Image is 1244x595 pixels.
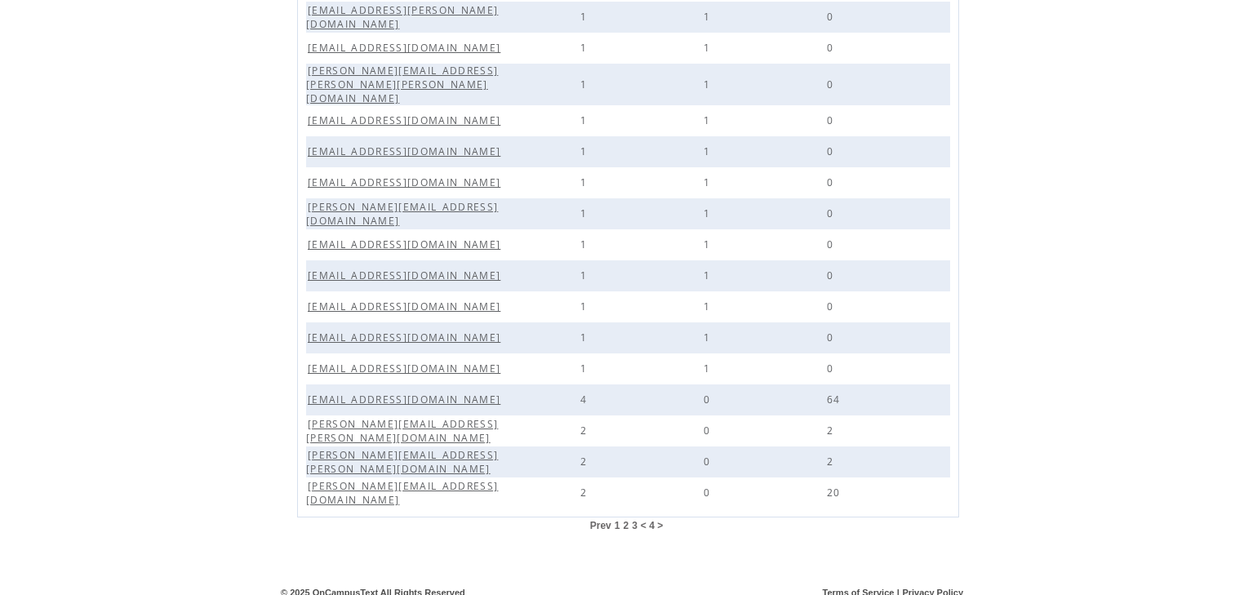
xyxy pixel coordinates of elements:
span: 0 [827,144,837,158]
span: < 4 > [641,520,663,531]
span: 1 [580,206,591,220]
span: 0 [827,238,837,251]
span: 1 [580,331,591,344]
span: 1 [704,41,714,55]
span: 1 [704,175,714,189]
span: 1 [704,206,714,220]
span: 1 [704,269,714,282]
span: [EMAIL_ADDRESS][DOMAIN_NAME] [308,331,504,344]
span: 0 [704,393,714,406]
span: [EMAIL_ADDRESS][DOMAIN_NAME] [308,113,504,127]
a: [PERSON_NAME][EMAIL_ADDRESS][DOMAIN_NAME] [306,200,498,225]
a: 3 [632,520,638,531]
span: 1 [704,10,714,24]
span: 0 [827,331,837,344]
span: 0 [827,300,837,313]
span: 0 [827,41,837,55]
span: [EMAIL_ADDRESS][DOMAIN_NAME] [308,393,504,406]
a: [EMAIL_ADDRESS][DOMAIN_NAME] [306,238,506,250]
span: 1 [580,10,591,24]
span: 2 [827,455,837,468]
a: [EMAIL_ADDRESS][DOMAIN_NAME] [306,176,506,188]
span: 0 [827,113,837,127]
span: 1 [580,362,591,375]
span: [EMAIL_ADDRESS][DOMAIN_NAME] [308,238,504,251]
a: [EMAIL_ADDRESS][DOMAIN_NAME] [306,145,506,157]
a: [EMAIL_ADDRESS][DOMAIN_NAME] [306,331,506,343]
span: [EMAIL_ADDRESS][DOMAIN_NAME] [308,41,504,55]
span: [EMAIL_ADDRESS][DOMAIN_NAME] [308,300,504,313]
span: [PERSON_NAME][EMAIL_ADDRESS][PERSON_NAME][DOMAIN_NAME] [306,448,498,476]
span: 2 [580,455,591,468]
a: [EMAIL_ADDRESS][DOMAIN_NAME] [306,393,506,405]
span: [EMAIL_ADDRESS][DOMAIN_NAME] [308,362,504,375]
span: [PERSON_NAME][EMAIL_ADDRESS][PERSON_NAME][DOMAIN_NAME] [306,417,498,445]
span: 1 [580,144,591,158]
span: 1 [580,78,591,91]
span: [PERSON_NAME][EMAIL_ADDRESS][PERSON_NAME][PERSON_NAME][DOMAIN_NAME] [306,64,498,105]
span: 0 [827,78,837,91]
a: [EMAIL_ADDRESS][DOMAIN_NAME] [306,300,506,312]
a: 2 [623,520,629,531]
span: 20 [827,486,845,500]
span: 2 [580,424,591,437]
span: 1 [580,175,591,189]
span: 0 [827,269,837,282]
span: 1 [580,269,591,282]
span: [EMAIL_ADDRESS][DOMAIN_NAME] [308,144,504,158]
span: 1 [580,300,591,313]
a: [PERSON_NAME][EMAIL_ADDRESS][PERSON_NAME][DOMAIN_NAME] [306,417,498,442]
span: 0 [827,362,837,375]
span: 0 [827,206,837,220]
span: 0 [704,486,714,500]
span: 64 [827,393,845,406]
span: 1 [580,238,591,251]
span: 1 [580,113,591,127]
span: [PERSON_NAME][EMAIL_ADDRESS][DOMAIN_NAME] [306,200,498,228]
span: 1 [704,362,714,375]
span: [PERSON_NAME][EMAIL_ADDRESS][DOMAIN_NAME] [306,479,498,507]
span: 0 [827,175,837,189]
span: 0 [704,455,714,468]
a: [PERSON_NAME][EMAIL_ADDRESS][DOMAIN_NAME] [306,479,498,504]
span: [EMAIL_ADDRESS][PERSON_NAME][DOMAIN_NAME] [306,3,498,31]
a: [EMAIL_ADDRESS][DOMAIN_NAME] [306,42,506,53]
span: 2 [827,424,837,437]
span: 1 [704,78,714,91]
a: [EMAIL_ADDRESS][PERSON_NAME][DOMAIN_NAME] [306,3,498,29]
a: [PERSON_NAME][EMAIL_ADDRESS][PERSON_NAME][PERSON_NAME][DOMAIN_NAME] [306,64,498,103]
span: 1 [704,300,714,313]
a: [EMAIL_ADDRESS][DOMAIN_NAME] [306,114,506,126]
span: 0 [704,424,714,437]
a: [EMAIL_ADDRESS][DOMAIN_NAME] [306,269,506,281]
a: 1 [615,520,620,531]
a: [EMAIL_ADDRESS][DOMAIN_NAME] [306,362,506,374]
span: 1 [704,113,714,127]
span: [EMAIL_ADDRESS][DOMAIN_NAME] [308,175,504,189]
span: 1 [580,41,591,55]
span: 1 [704,238,714,251]
span: 4 [580,393,591,406]
a: Prev [590,520,611,531]
span: 1 [704,331,714,344]
span: 2 [580,486,591,500]
span: 0 [827,10,837,24]
span: [EMAIL_ADDRESS][DOMAIN_NAME] [308,269,504,282]
a: [PERSON_NAME][EMAIL_ADDRESS][PERSON_NAME][DOMAIN_NAME] [306,448,498,473]
span: 1 [704,144,714,158]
